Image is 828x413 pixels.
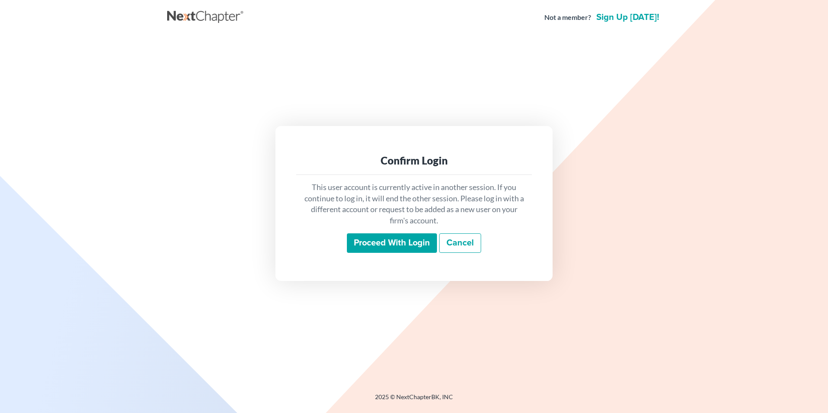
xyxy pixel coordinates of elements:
input: Proceed with login [347,233,437,253]
p: This user account is currently active in another session. If you continue to log in, it will end ... [303,182,525,226]
div: 2025 © NextChapterBK, INC [167,393,661,408]
a: Sign up [DATE]! [595,13,661,22]
div: Confirm Login [303,154,525,168]
a: Cancel [439,233,481,253]
strong: Not a member? [544,13,591,23]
